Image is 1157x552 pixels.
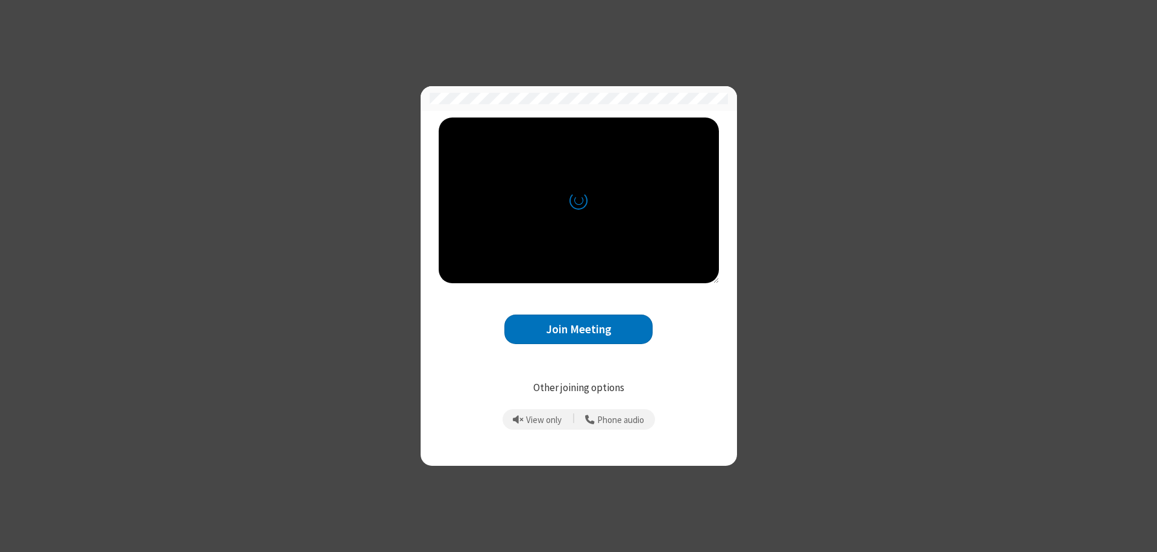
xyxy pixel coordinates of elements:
button: Join Meeting [504,315,653,344]
span: | [572,411,575,428]
p: Other joining options [439,380,719,396]
button: Use your phone for mic and speaker while you view the meeting on this device. [581,409,649,430]
span: Phone audio [597,415,644,425]
button: Prevent echo when there is already an active mic and speaker in the room. [509,409,566,430]
span: View only [526,415,562,425]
